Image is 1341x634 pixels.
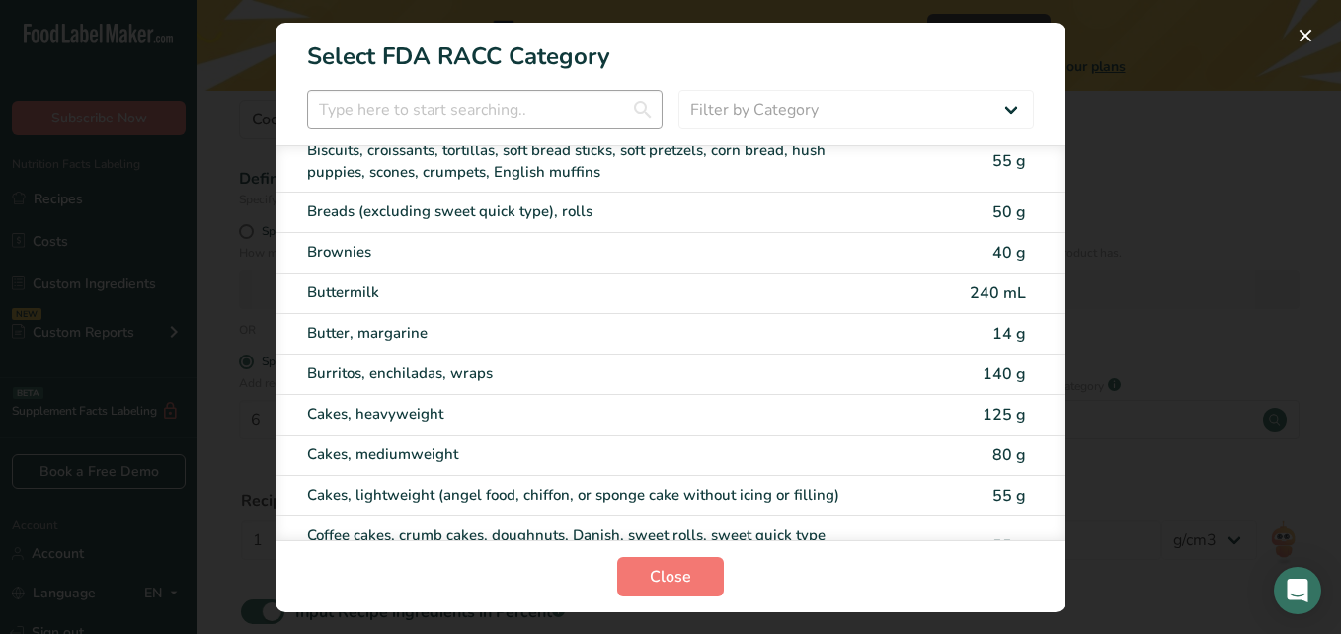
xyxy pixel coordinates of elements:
div: Butter, margarine [307,322,868,345]
div: Breads (excluding sweet quick type), rolls [307,200,868,223]
div: Biscuits, croissants, tortillas, soft bread sticks, soft pretzels, corn bread, hush puppies, scon... [307,139,868,184]
span: 140 g [983,363,1026,385]
span: 125 g [983,404,1026,426]
span: 14 g [992,323,1026,345]
span: 50 g [992,201,1026,223]
div: Open Intercom Messenger [1274,567,1321,614]
input: Type here to start searching.. [307,90,663,129]
span: 55 g [992,485,1026,507]
div: Buttermilk [307,281,868,304]
div: Cakes, heavyweight [307,403,868,426]
div: Burritos, enchiladas, wraps [307,362,868,385]
div: Cakes, lightweight (angel food, chiffon, or sponge cake without icing or filling) [307,484,868,507]
h1: Select FDA RACC Category [276,23,1065,74]
div: Coffee cakes, crumb cakes, doughnuts, Danish, sweet rolls, sweet quick type breads [307,524,868,569]
span: 40 g [992,242,1026,264]
span: Close [650,565,691,589]
span: 55 g [992,150,1026,172]
div: Brownies [307,241,868,264]
span: 80 g [992,444,1026,466]
span: 55 g [992,535,1026,557]
button: Close [617,557,724,596]
div: Cakes, mediumweight [307,443,868,466]
span: 240 mL [970,282,1026,304]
